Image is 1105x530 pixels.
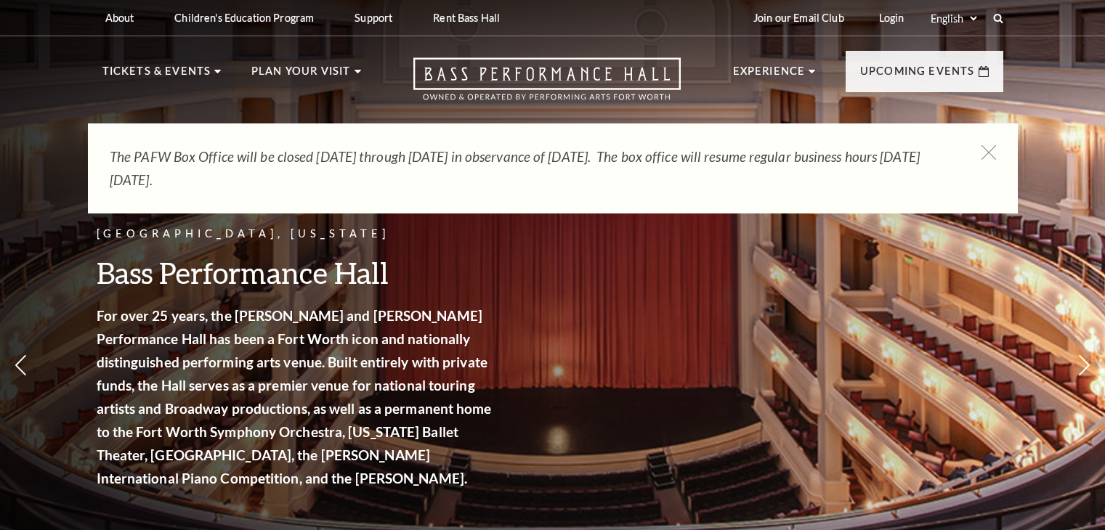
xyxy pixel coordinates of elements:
p: [GEOGRAPHIC_DATA], [US_STATE] [97,225,496,243]
p: Support [355,12,392,24]
em: The PAFW Box Office will be closed [DATE] through [DATE] in observance of [DATE]. The box office ... [110,148,920,188]
p: Children's Education Program [174,12,314,24]
p: Rent Bass Hall [433,12,500,24]
select: Select: [928,12,979,25]
p: Tickets & Events [102,62,211,89]
p: Upcoming Events [860,62,975,89]
p: Experience [733,62,806,89]
p: About [105,12,134,24]
h3: Bass Performance Hall [97,254,496,291]
strong: For over 25 years, the [PERSON_NAME] and [PERSON_NAME] Performance Hall has been a Fort Worth ico... [97,307,492,486]
p: Plan Your Visit [251,62,351,89]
